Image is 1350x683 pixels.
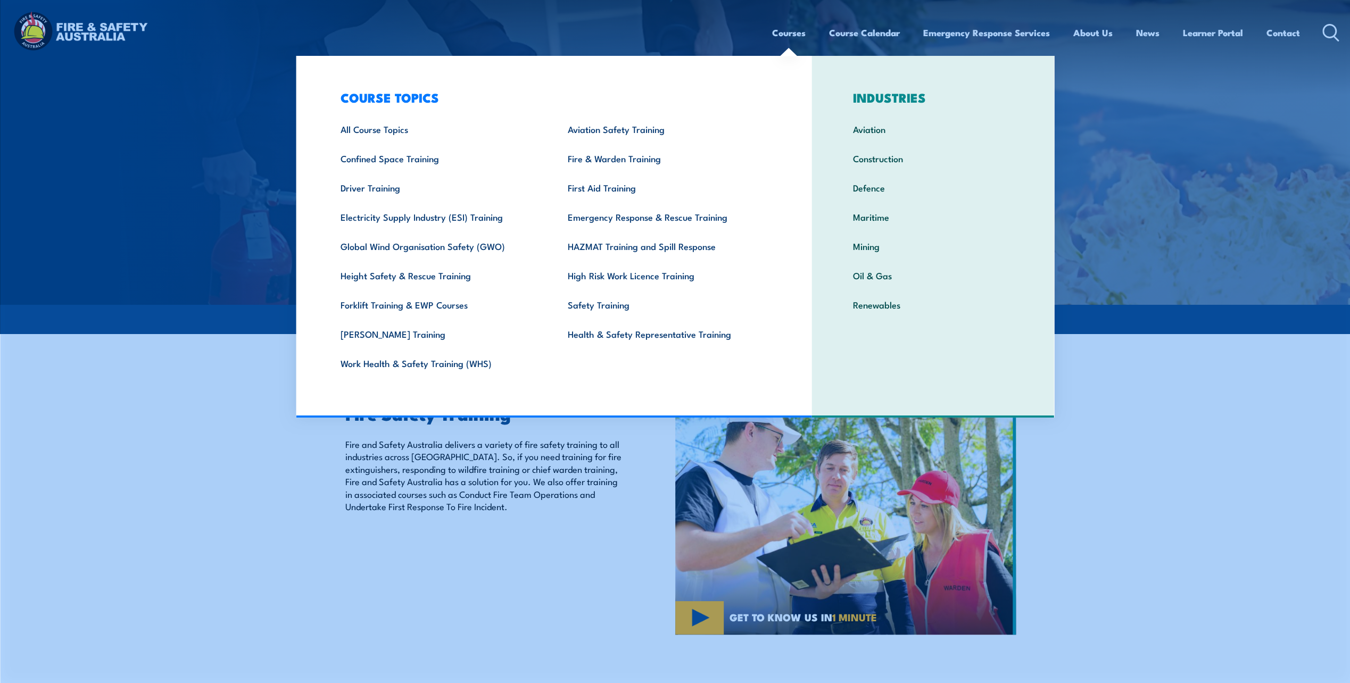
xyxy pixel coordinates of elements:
[324,290,551,319] a: Forklift Training & EWP Courses
[836,173,1030,202] a: Defence
[772,19,806,47] a: Courses
[1136,19,1159,47] a: News
[551,173,778,202] a: First Aid Training
[836,290,1030,319] a: Renewables
[836,202,1030,231] a: Maritime
[324,114,551,144] a: All Course Topics
[1183,19,1243,47] a: Learner Portal
[829,19,900,47] a: Course Calendar
[551,231,778,261] a: HAZMAT Training and Spill Response
[551,202,778,231] a: Emergency Response & Rescue Training
[836,231,1030,261] a: Mining
[832,609,877,624] strong: 1 MINUTE
[345,406,626,421] h2: Fire Safety Training
[324,173,551,202] a: Driver Training
[1073,19,1113,47] a: About Us
[675,379,1016,635] img: Fire Safety Training Courses
[345,438,626,512] p: Fire and Safety Australia delivers a variety of fire safety training to all industries across [GE...
[730,612,877,622] span: GET TO KNOW US IN
[551,144,778,173] a: Fire & Warden Training
[1266,19,1300,47] a: Contact
[324,231,551,261] a: Global Wind Organisation Safety (GWO)
[324,319,551,348] a: [PERSON_NAME] Training
[324,348,551,378] a: Work Health & Safety Training (WHS)
[836,90,1030,105] h3: INDUSTRIES
[551,261,778,290] a: High Risk Work Licence Training
[836,144,1030,173] a: Construction
[551,319,778,348] a: Health & Safety Representative Training
[551,290,778,319] a: Safety Training
[923,19,1050,47] a: Emergency Response Services
[324,202,551,231] a: Electricity Supply Industry (ESI) Training
[551,114,778,144] a: Aviation Safety Training
[836,261,1030,290] a: Oil & Gas
[324,90,778,105] h3: COURSE TOPICS
[324,261,551,290] a: Height Safety & Rescue Training
[836,114,1030,144] a: Aviation
[324,144,551,173] a: Confined Space Training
